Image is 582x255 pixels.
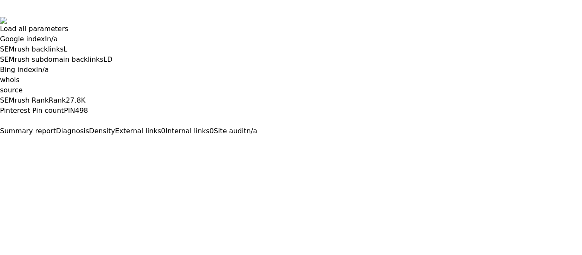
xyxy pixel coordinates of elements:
[115,127,161,135] span: External links
[165,127,209,135] span: Internal links
[56,127,89,135] span: Diagnosis
[214,127,257,135] a: Site auditn/a
[246,127,257,135] span: n/a
[214,127,247,135] span: Site audit
[47,35,58,43] a: n/a
[161,127,165,135] span: 0
[45,35,47,43] span: I
[36,66,38,74] span: I
[49,96,66,104] span: Rank
[210,127,214,135] span: 0
[104,55,112,63] span: LD
[63,45,67,53] span: L
[66,96,85,104] a: 27.8K
[64,106,75,115] span: PIN
[89,127,115,135] span: Density
[38,66,49,74] a: n/a
[75,106,88,115] a: 498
